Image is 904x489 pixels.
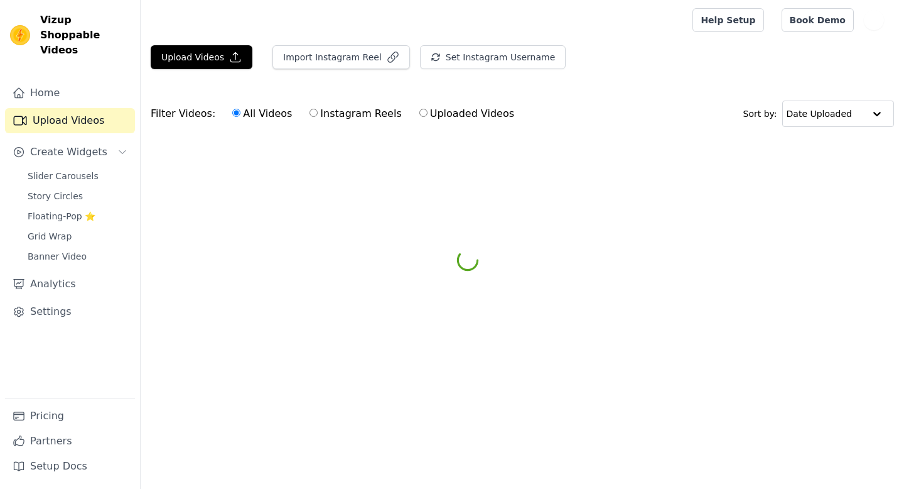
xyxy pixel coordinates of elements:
[743,101,895,127] div: Sort by:
[309,106,402,122] label: Instagram Reels
[5,454,135,479] a: Setup Docs
[420,45,566,69] button: Set Instagram Username
[20,228,135,245] a: Grid Wrap
[20,207,135,225] a: Floating-Pop ⭐
[151,99,521,128] div: Filter Videos:
[20,248,135,265] a: Banner Video
[5,108,135,133] a: Upload Videos
[419,109,428,117] input: Uploaded Videos
[5,140,135,165] button: Create Widgets
[28,190,83,202] span: Story Circles
[309,109,318,117] input: Instagram Reels
[28,250,87,263] span: Banner Video
[232,109,240,117] input: All Videos
[28,210,95,223] span: Floating-Pop ⭐
[782,8,854,32] a: Book Demo
[692,8,763,32] a: Help Setup
[232,106,293,122] label: All Videos
[20,187,135,205] a: Story Circles
[40,13,130,58] span: Vizup Shoppable Videos
[5,80,135,106] a: Home
[28,230,72,243] span: Grid Wrap
[5,429,135,454] a: Partners
[5,272,135,297] a: Analytics
[5,299,135,324] a: Settings
[5,404,135,429] a: Pricing
[151,45,252,69] button: Upload Videos
[20,167,135,185] a: Slider Carousels
[30,145,107,160] span: Create Widgets
[28,170,99,182] span: Slider Carousels
[10,25,30,45] img: Vizup
[419,106,515,122] label: Uploaded Videos
[272,45,410,69] button: Import Instagram Reel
